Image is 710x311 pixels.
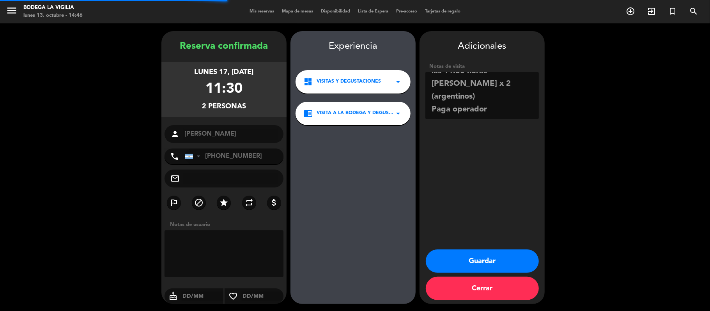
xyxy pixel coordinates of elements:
[166,221,287,229] div: Notas de usuario
[393,77,403,87] i: arrow_drop_down
[194,198,204,207] i: block
[169,198,179,207] i: outlined_flag
[242,292,283,301] input: DD/MM
[219,198,228,207] i: star
[165,292,182,301] i: cake
[421,9,464,14] span: Tarjetas de regalo
[303,77,313,87] i: dashboard
[170,152,179,161] i: phone
[170,174,180,183] i: mail_outline
[269,198,279,207] i: attach_money
[317,9,354,14] span: Disponibilidad
[290,39,416,54] div: Experiencia
[185,149,203,164] div: Argentina: +54
[205,78,243,101] div: 11:30
[303,109,313,118] i: chrome_reader_mode
[426,277,539,300] button: Cerrar
[161,39,287,54] div: Reserva confirmada
[182,292,223,301] input: DD/MM
[278,9,317,14] span: Mapa de mesas
[317,78,381,86] span: Visitas y degustaciones
[647,7,656,16] i: exit_to_app
[317,110,393,117] span: VISITA A LA BODEGA Y DEGUSTACIÓN
[668,7,677,16] i: turned_in_not
[354,9,392,14] span: Lista de Espera
[23,4,83,12] div: Bodega La Vigilia
[393,109,403,118] i: arrow_drop_down
[244,198,254,207] i: repeat
[426,249,539,273] button: Guardar
[246,9,278,14] span: Mis reservas
[225,292,242,301] i: favorite_border
[195,67,254,78] div: lunes 17, [DATE]
[6,5,18,19] button: menu
[626,7,635,16] i: add_circle_outline
[392,9,421,14] span: Pre-acceso
[425,39,539,54] div: Adicionales
[170,129,180,139] i: person
[425,62,539,71] div: Notas de visita
[6,5,18,16] i: menu
[23,12,83,19] div: lunes 13. octubre - 14:46
[202,101,246,112] div: 2 personas
[689,7,698,16] i: search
